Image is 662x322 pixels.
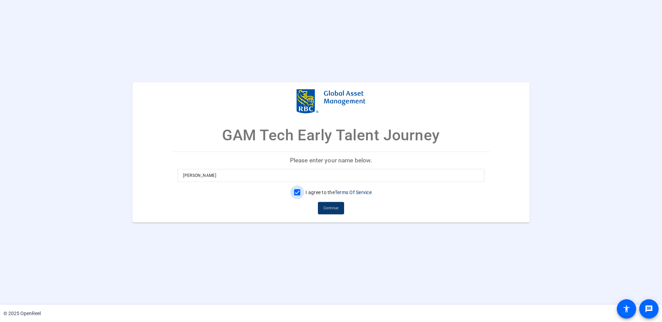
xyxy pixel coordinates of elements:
mat-icon: message [645,305,653,313]
mat-icon: accessibility [622,305,631,313]
button: Continue [318,202,344,214]
p: Please enter your name below. [172,152,490,169]
p: GAM Tech Early Talent Journey [222,124,440,147]
img: company-logo [297,89,365,113]
label: I agree to the [304,189,372,195]
div: © 2025 OpenReel [3,310,41,317]
span: Continue [323,203,339,213]
a: Terms Of Service [335,189,372,195]
input: Enter your name [183,171,479,179]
